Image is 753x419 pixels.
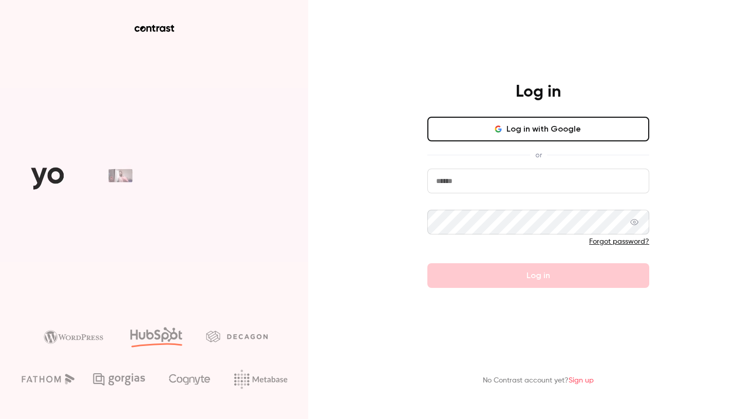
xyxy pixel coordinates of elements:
[530,150,547,160] span: or
[206,331,268,342] img: decagon
[427,117,649,141] button: Log in with Google
[589,238,649,245] a: Forgot password?
[569,377,594,384] a: Sign up
[516,82,561,102] h4: Log in
[483,375,594,386] p: No Contrast account yet?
